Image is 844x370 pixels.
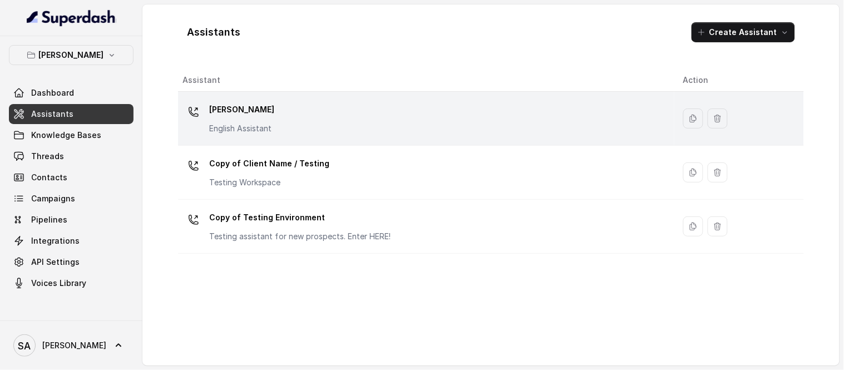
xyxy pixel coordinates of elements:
p: English Assistant [209,123,274,134]
span: Assistants [31,108,73,120]
span: Knowledge Bases [31,130,101,141]
a: API Settings [9,252,134,272]
th: Action [674,69,804,92]
span: Campaigns [31,193,75,204]
p: Testing assistant for new prospects. Enter HERE! [209,231,391,242]
p: [PERSON_NAME] [39,48,104,62]
a: Voices Library [9,273,134,293]
a: Knowledge Bases [9,125,134,145]
p: Copy of Testing Environment [209,209,391,226]
a: Dashboard [9,83,134,103]
span: Contacts [31,172,67,183]
a: Contacts [9,167,134,188]
p: Copy of Client Name / Testing [209,155,329,172]
a: Campaigns [9,189,134,209]
th: Assistant [178,69,674,92]
h1: Assistants [187,23,240,41]
span: Pipelines [31,214,67,225]
p: [PERSON_NAME] [209,101,274,119]
span: Dashboard [31,87,74,98]
text: SA [18,340,31,352]
span: Voices Library [31,278,86,289]
button: [PERSON_NAME] [9,45,134,65]
img: light.svg [27,9,116,27]
a: [PERSON_NAME] [9,330,134,361]
p: Testing Workspace [209,177,329,188]
a: Pipelines [9,210,134,230]
span: API Settings [31,256,80,268]
span: Integrations [31,235,80,246]
span: Threads [31,151,64,162]
a: Threads [9,146,134,166]
button: Create Assistant [692,22,795,42]
a: Integrations [9,231,134,251]
span: [PERSON_NAME] [42,340,106,351]
a: Assistants [9,104,134,124]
